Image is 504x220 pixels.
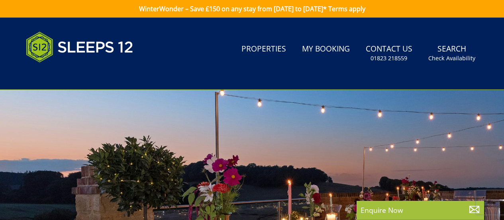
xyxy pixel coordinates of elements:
[22,72,106,79] iframe: Customer reviews powered by Trustpilot
[26,27,133,67] img: Sleeps 12
[425,40,479,66] a: SearchCheck Availability
[361,205,480,215] p: Enquire Now
[299,40,353,58] a: My Booking
[371,54,407,62] small: 01823 218559
[363,40,416,66] a: Contact Us01823 218559
[238,40,289,58] a: Properties
[428,54,475,62] small: Check Availability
